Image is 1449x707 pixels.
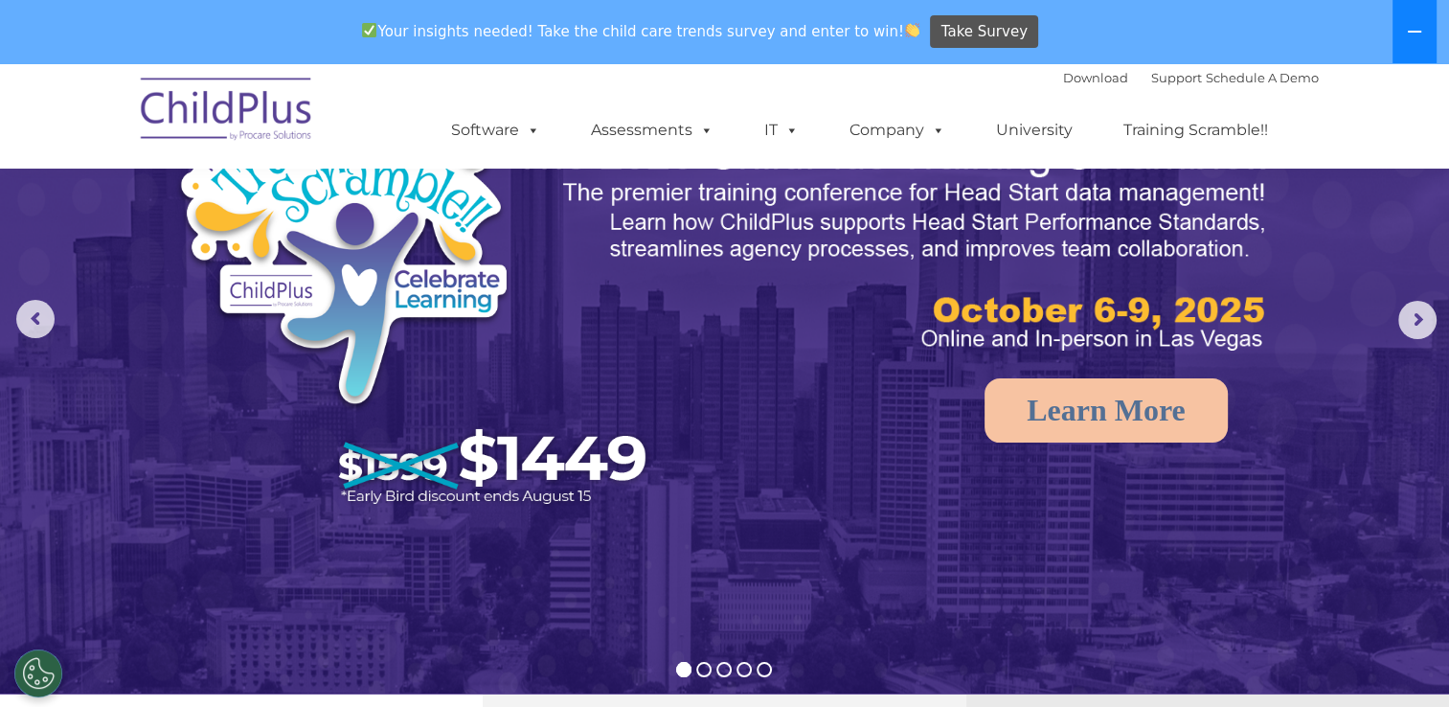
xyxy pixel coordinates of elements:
[977,111,1092,149] a: University
[1063,70,1319,85] font: |
[830,111,964,149] a: Company
[941,15,1028,49] span: Take Survey
[1206,70,1319,85] a: Schedule A Demo
[1104,111,1287,149] a: Training Scramble!!
[14,650,62,697] button: Cookies Settings
[362,23,376,37] img: ✅
[432,111,559,149] a: Software
[266,205,348,219] span: Phone number
[1151,70,1202,85] a: Support
[1063,70,1128,85] a: Download
[131,64,323,160] img: ChildPlus by Procare Solutions
[905,23,919,37] img: 👏
[930,15,1038,49] a: Take Survey
[745,111,818,149] a: IT
[354,12,928,50] span: Your insights needed! Take the child care trends survey and enter to win!
[985,378,1228,443] a: Learn More
[266,126,325,141] span: Last name
[572,111,733,149] a: Assessments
